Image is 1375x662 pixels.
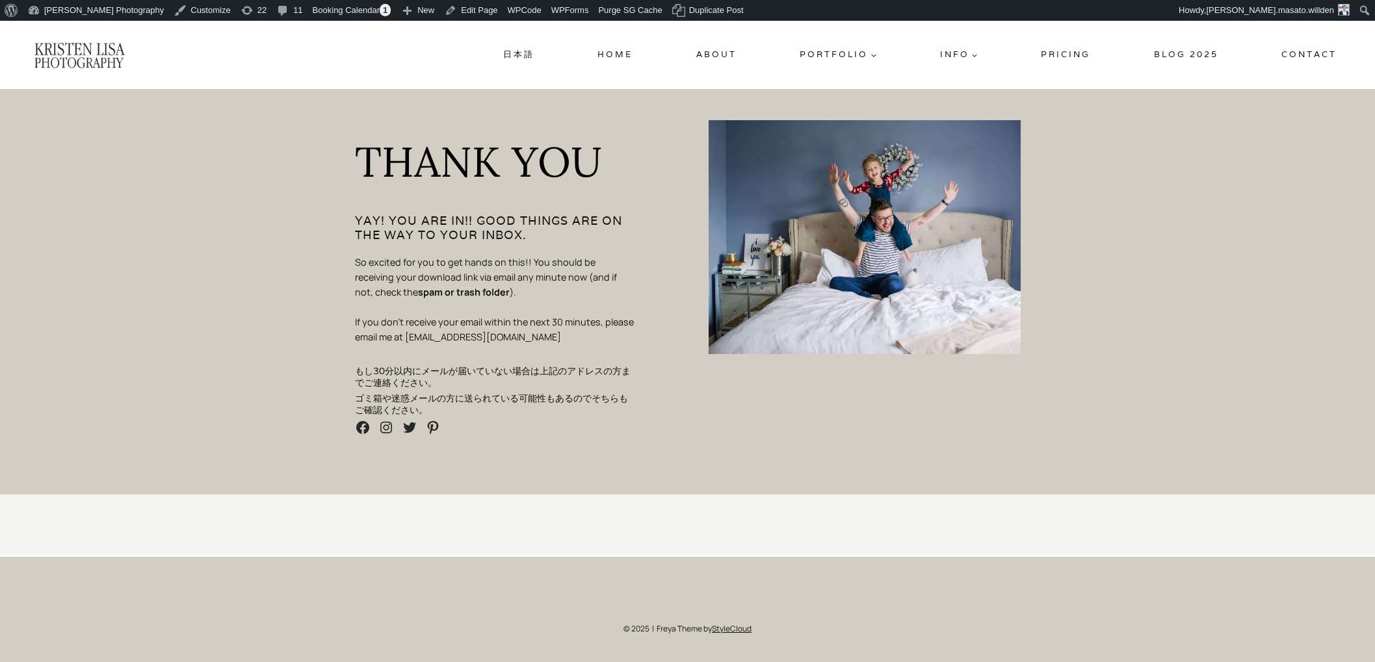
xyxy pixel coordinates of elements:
[355,365,636,388] h5: もし30分以内にメールが届いていない場合は上記のアドレスの方までご連絡ください。
[355,392,636,415] h5: ゴミ箱や迷惑メールの方に送られている可能性もあるのでそちらもご確認ください。
[33,41,125,69] img: Kristen Lisa Photography
[1206,5,1334,15] span: [PERSON_NAME].masato.willden
[355,214,636,242] h5: YAY! YOU ARE IN!! Good things are on the way to your inbox.
[1036,43,1095,66] a: Pricing
[935,43,983,66] a: Info
[498,43,540,66] a: 日本語
[355,255,636,344] p: So excited for you to get hands on this!! You should be receiving your download link via email an...
[284,622,1092,635] p: © 2025 | Freya Theme by
[498,43,1342,66] nav: Primary
[795,43,882,66] a: Portfolio
[418,286,510,298] strong: spam or trash folder
[355,141,636,183] h2: THANK YOU
[800,48,876,62] span: Portfolio
[709,120,1021,354] img: A daughter and father having a good time on the bed and she is getting a shoulder ride
[691,43,742,66] a: About
[1276,43,1342,66] a: Contact
[1149,43,1224,66] a: Blog 2025
[380,4,391,16] span: 1
[593,43,638,66] a: Home
[940,48,978,62] span: Info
